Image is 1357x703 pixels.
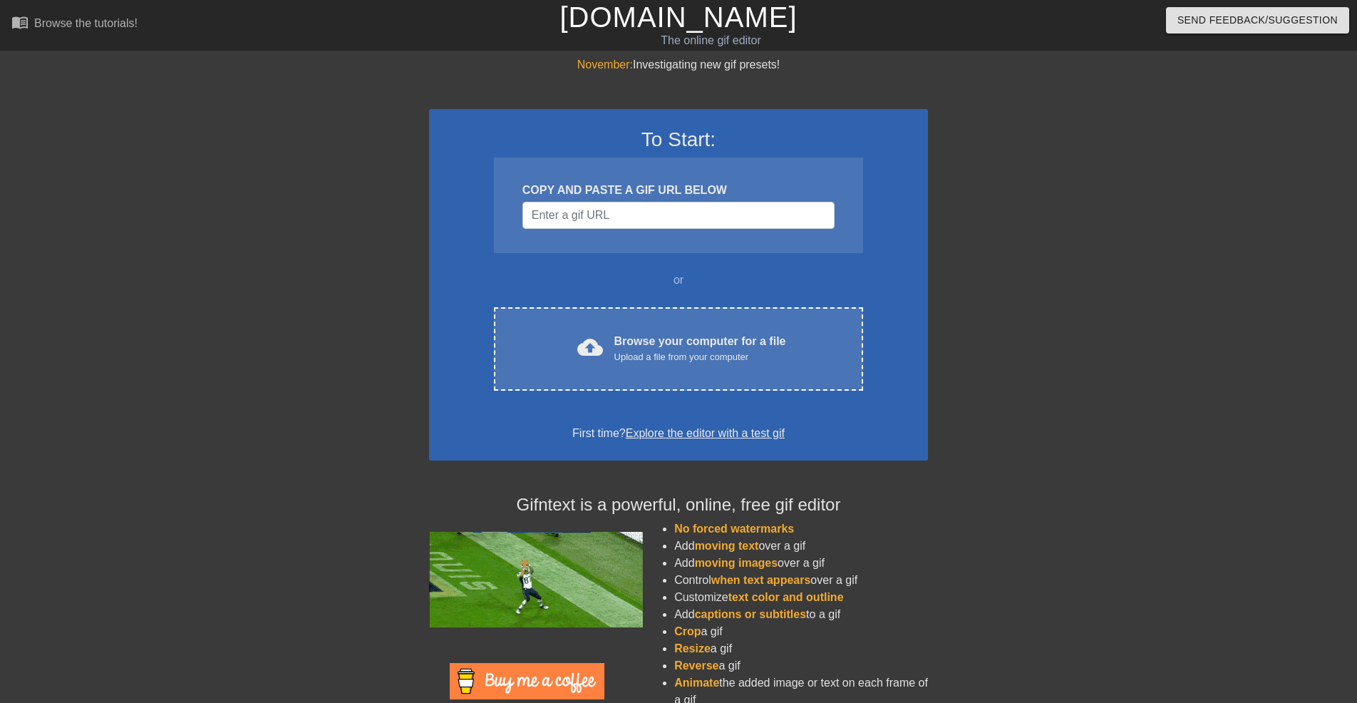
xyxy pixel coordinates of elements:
[450,663,604,699] img: Buy Me A Coffee
[674,538,928,555] li: Add over a gif
[448,128,909,152] h3: To Start:
[674,625,701,637] span: Crop
[1177,11,1338,29] span: Send Feedback/Suggestion
[429,495,928,515] h4: Gifntext is a powerful, online, free gif editor
[448,425,909,442] div: First time?
[674,623,928,640] li: a gif
[674,660,718,672] span: Reverse
[674,606,928,623] li: Add to a gif
[674,555,928,572] li: Add over a gif
[695,540,759,552] span: moving text
[626,427,785,439] a: Explore the editor with a test gif
[522,202,835,229] input: Username
[674,640,928,657] li: a gif
[559,1,797,33] a: [DOMAIN_NAME]
[614,350,786,364] div: Upload a file from your computer
[466,272,891,289] div: or
[674,677,719,689] span: Animate
[674,572,928,589] li: Control over a gif
[674,589,928,606] li: Customize
[695,557,778,569] span: moving images
[674,657,928,674] li: a gif
[429,56,928,73] div: Investigating new gif presets!
[728,591,844,603] span: text color and outline
[11,14,138,36] a: Browse the tutorials!
[577,58,633,71] span: November:
[522,182,835,199] div: COPY AND PASTE A GIF URL BELOW
[614,333,786,364] div: Browse your computer for a file
[460,32,963,49] div: The online gif editor
[674,642,711,655] span: Resize
[11,14,29,31] span: menu_book
[34,17,138,29] div: Browse the tutorials!
[1166,7,1349,34] button: Send Feedback/Suggestion
[711,574,811,586] span: when text appears
[674,523,794,535] span: No forced watermarks
[695,608,806,620] span: captions or subtitles
[429,532,643,627] img: football_small.gif
[577,334,603,360] span: cloud_upload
